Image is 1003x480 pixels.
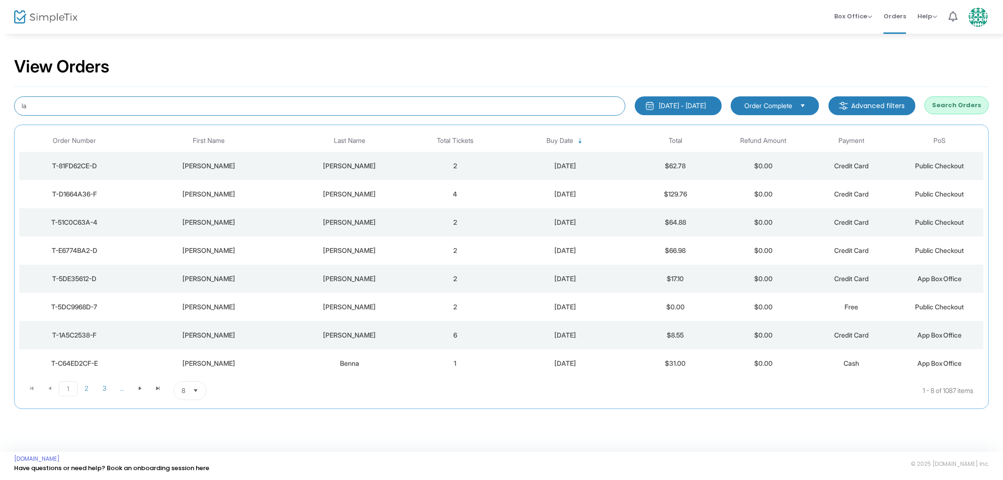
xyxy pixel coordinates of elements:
div: Lorraine [132,161,285,171]
td: 2 [411,208,499,236]
div: Alexandra [132,189,285,199]
div: Paszt [290,189,409,199]
div: [DATE] - [DATE] [659,101,706,110]
span: Order Number [53,137,96,145]
span: © 2025 [DOMAIN_NAME] Inc. [911,460,989,468]
span: Credit Card [834,331,869,339]
div: Benna [290,359,409,368]
span: Public Checkout [915,218,964,226]
div: T-E6774BA2-D [22,246,127,255]
div: T-5DE35612-D [22,274,127,283]
div: Sheehan [290,161,409,171]
button: Search Orders [924,96,989,114]
td: $0.00 [719,180,807,208]
div: LEVINE [290,330,409,340]
a: [DOMAIN_NAME] [14,455,60,463]
td: $0.00 [719,265,807,293]
span: Free [845,303,858,311]
span: Page 2 [78,381,95,395]
td: 4 [411,180,499,208]
span: Public Checkout [915,190,964,198]
button: Select [189,382,202,400]
div: Cathy [132,246,285,255]
span: Cash [844,359,859,367]
td: $0.00 [719,208,807,236]
td: $0.00 [632,293,719,321]
div: Data table [19,130,984,378]
div: 8/17/2025 [502,218,629,227]
h2: View Orders [14,56,110,77]
img: filter [839,101,848,110]
div: 8/17/2025 [502,189,629,199]
span: Page 4 [113,381,131,395]
span: Payment [838,137,864,145]
span: Credit Card [834,162,869,170]
td: 6 [411,321,499,349]
td: $0.00 [719,293,807,321]
td: $0.00 [719,236,807,265]
button: [DATE] - [DATE] [635,96,722,115]
td: 1 [411,349,499,378]
div: 8/17/2025 [502,359,629,368]
span: Box Office [834,12,872,21]
div: 8/17/2025 [502,246,629,255]
td: $64.88 [632,208,719,236]
span: Credit Card [834,190,869,198]
div: Graf [290,246,409,255]
span: Buy Date [546,137,573,145]
td: $31.00 [632,349,719,378]
div: 8/18/2025 [502,161,629,171]
div: Ray [132,302,285,312]
div: T-81FD62CE-D [22,161,127,171]
span: PoS [933,137,946,145]
td: 2 [411,152,499,180]
span: App Box Office [917,331,962,339]
div: Jeff [132,359,285,368]
div: T-5DC9968D-7 [22,302,127,312]
kendo-pager-info: 1 - 8 of 1087 items [300,381,973,400]
span: Last Name [334,137,365,145]
a: Have questions or need help? Book an onboarding session here [14,464,209,472]
div: ANDERSON [290,274,409,283]
span: App Box Office [917,359,962,367]
td: $8.55 [632,321,719,349]
input: Search by name, email, phone, order number, ip address, or last 4 digits of card [14,96,625,116]
span: Orders [884,4,906,28]
div: Sawin [290,218,409,227]
div: MICHAL [132,330,285,340]
span: Page 3 [95,381,113,395]
span: Public Checkout [915,303,964,311]
th: Total Tickets [411,130,499,152]
div: T-D1664A36-F [22,189,127,199]
button: Select [796,101,809,111]
span: Go to the next page [136,385,144,392]
td: $0.00 [719,321,807,349]
span: Sortable [577,137,584,145]
img: monthly [645,101,655,110]
span: First Name [193,137,225,145]
div: 8/17/2025 [502,274,629,283]
m-button: Advanced filters [829,96,916,115]
span: Help [917,12,937,21]
span: 8 [182,386,185,395]
span: App Box Office [917,275,962,283]
span: Go to the next page [131,381,149,395]
div: T-1A5C2538-F [22,330,127,340]
div: Chung [290,302,409,312]
td: 2 [411,265,499,293]
span: Public Checkout [915,162,964,170]
td: $17.10 [632,265,719,293]
div: ERIK [132,274,285,283]
th: Total [632,130,719,152]
div: T-51C0C63A-4 [22,218,127,227]
td: 2 [411,293,499,321]
span: Go to the last page [149,381,167,395]
td: $0.00 [719,349,807,378]
td: $0.00 [719,152,807,180]
span: Go to the last page [154,385,162,392]
span: Public Checkout [915,246,964,254]
span: Page 1 [59,381,78,396]
span: Credit Card [834,246,869,254]
td: $66.98 [632,236,719,265]
th: Refund Amount [719,130,807,152]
